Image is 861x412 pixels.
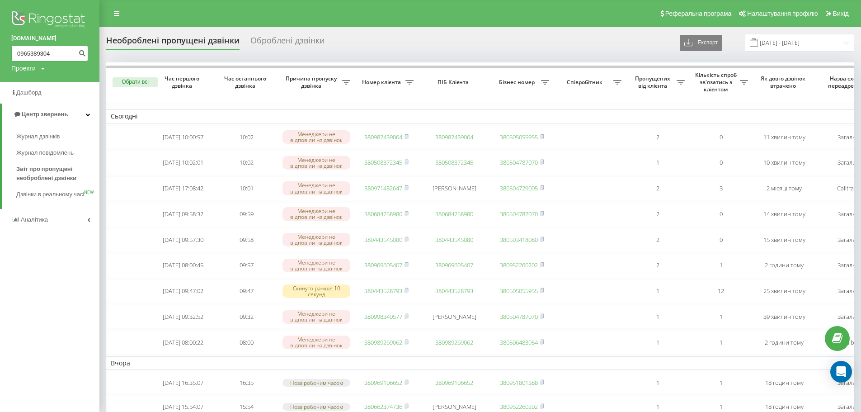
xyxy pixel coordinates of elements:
td: 0 [689,202,753,226]
td: 2 години тому [753,331,816,355]
td: 16:35 [215,372,278,394]
td: 2 [626,254,689,278]
td: 08:00 [215,331,278,355]
a: 380952260202 [500,261,538,269]
td: 3 [689,176,753,200]
div: Скинуто раніше 10 секунд [282,284,350,298]
a: 380504787070 [500,158,538,166]
div: Поза робочим часом [282,403,350,411]
span: Час першого дзвінка [159,75,207,89]
a: 380684258980 [435,210,473,218]
a: 380982439064 [435,133,473,141]
span: Співробітник [558,79,613,86]
a: 380951801388 [500,379,538,387]
td: 14 хвилин тому [753,202,816,226]
td: 1 [689,305,753,329]
td: 2 години тому [753,254,816,278]
td: [DATE] 10:00:57 [151,125,215,149]
span: Аналiтика [21,216,48,223]
a: 380982439064 [364,133,402,141]
span: Номер клієнта [359,79,405,86]
td: 2 [626,125,689,149]
a: [DOMAIN_NAME] [11,34,88,43]
a: 380504787070 [500,210,538,218]
a: 380969106652 [364,379,402,387]
td: 1 [689,331,753,355]
td: 2 [626,176,689,200]
a: Журнал дзвінків [16,128,99,145]
a: Звіт про пропущені необроблені дзвінки [16,161,99,186]
span: Пропущених від клієнта [630,75,677,89]
td: 1 [626,305,689,329]
a: 380443528793 [435,287,473,295]
span: Налаштування профілю [747,10,818,17]
td: [DATE] 08:00:45 [151,254,215,278]
td: 09:57 [215,254,278,278]
a: 380443528793 [364,287,402,295]
div: Поза робочим часом [282,379,350,387]
td: [DATE] 08:00:22 [151,331,215,355]
span: Дзвінки в реальному часі [16,190,84,199]
td: 0 [689,125,753,149]
span: ПІБ Клієнта [426,79,483,86]
td: [DATE] 09:32:52 [151,305,215,329]
td: 09:58 [215,228,278,252]
td: 10:01 [215,176,278,200]
span: Звіт про пропущені необроблені дзвінки [16,165,95,183]
td: 1 [626,279,689,303]
span: Час останнього дзвінка [222,75,271,89]
span: Вихід [833,10,849,17]
a: 380998340577 [364,313,402,321]
td: 10:02 [215,125,278,149]
span: Центр звернень [22,111,68,118]
div: Менеджери не відповіли на дзвінок [282,207,350,221]
a: 380508372345 [364,158,402,166]
td: 2 [626,202,689,226]
a: 380971482647 [364,184,402,192]
td: 18 годин тому [753,372,816,394]
td: [DATE] 17:08:42 [151,176,215,200]
span: Реферальна програма [665,10,732,17]
span: Як довго дзвінок втрачено [760,75,809,89]
td: 0 [689,228,753,252]
td: [DATE] 10:02:01 [151,151,215,175]
a: 380506483954 [500,338,538,346]
a: 380684258980 [364,210,402,218]
a: 380989269062 [364,338,402,346]
a: Центр звернень [2,104,99,125]
div: Open Intercom Messenger [830,361,852,383]
div: Менеджери не відповіли на дзвінок [282,336,350,349]
div: Проекти [11,64,36,73]
td: [DATE] 09:57:30 [151,228,215,252]
a: 380662374736 [364,403,402,411]
a: 380969605407 [435,261,473,269]
input: Пошук за номером [11,45,88,62]
td: 2 [626,228,689,252]
img: Ringostat logo [11,9,88,32]
a: 380952260202 [500,403,538,411]
div: Менеджери не відповіли на дзвінок [282,233,350,246]
a: 380504729005 [500,184,538,192]
a: 380508372345 [435,158,473,166]
td: [DATE] 16:35:07 [151,372,215,394]
div: Менеджери не відповіли на дзвінок [282,156,350,170]
td: 2 місяці тому [753,176,816,200]
button: Обрати всі [113,77,158,87]
span: Журнал дзвінків [16,132,60,141]
td: [DATE] 09:58:32 [151,202,215,226]
td: 09:47 [215,279,278,303]
td: 0 [689,151,753,175]
div: Менеджери не відповіли на дзвінок [282,259,350,272]
td: 10:02 [215,151,278,175]
td: 09:59 [215,202,278,226]
td: 11 хвилин тому [753,125,816,149]
span: Кількість спроб зв'язатись з клієнтом [694,71,740,93]
span: Дашборд [16,89,42,96]
a: 380503418080 [500,236,538,244]
div: Менеджери не відповіли на дзвінок [282,310,350,323]
td: [DATE] 09:47:02 [151,279,215,303]
a: Журнал повідомлень [16,145,99,161]
td: 25 хвилин тому [753,279,816,303]
div: Оброблені дзвінки [250,36,325,50]
a: 380443545080 [364,236,402,244]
